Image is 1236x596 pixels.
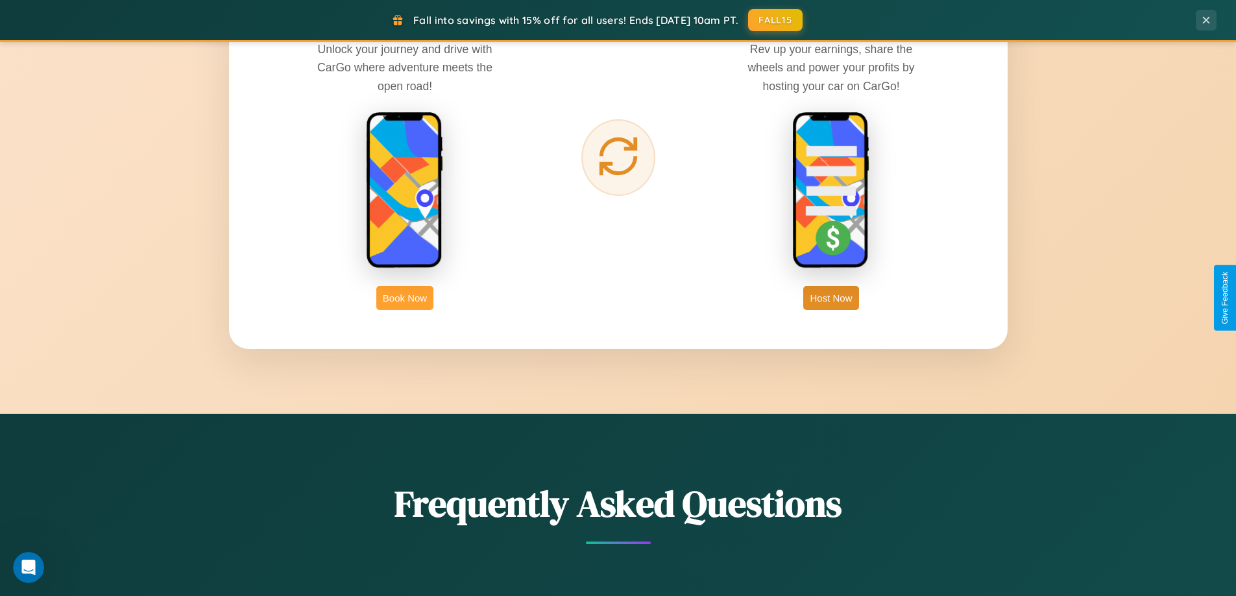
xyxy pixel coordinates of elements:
div: Give Feedback [1220,272,1230,324]
span: Fall into savings with 15% off for all users! Ends [DATE] 10am PT. [413,14,738,27]
button: FALL15 [748,9,803,31]
h2: Frequently Asked Questions [229,479,1008,529]
p: Rev up your earnings, share the wheels and power your profits by hosting your car on CarGo! [734,40,928,95]
button: Book Now [376,286,433,310]
iframe: Intercom live chat [13,552,44,583]
button: Host Now [803,286,858,310]
p: Unlock your journey and drive with CarGo where adventure meets the open road! [308,40,502,95]
img: host phone [792,112,870,270]
img: rent phone [366,112,444,270]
